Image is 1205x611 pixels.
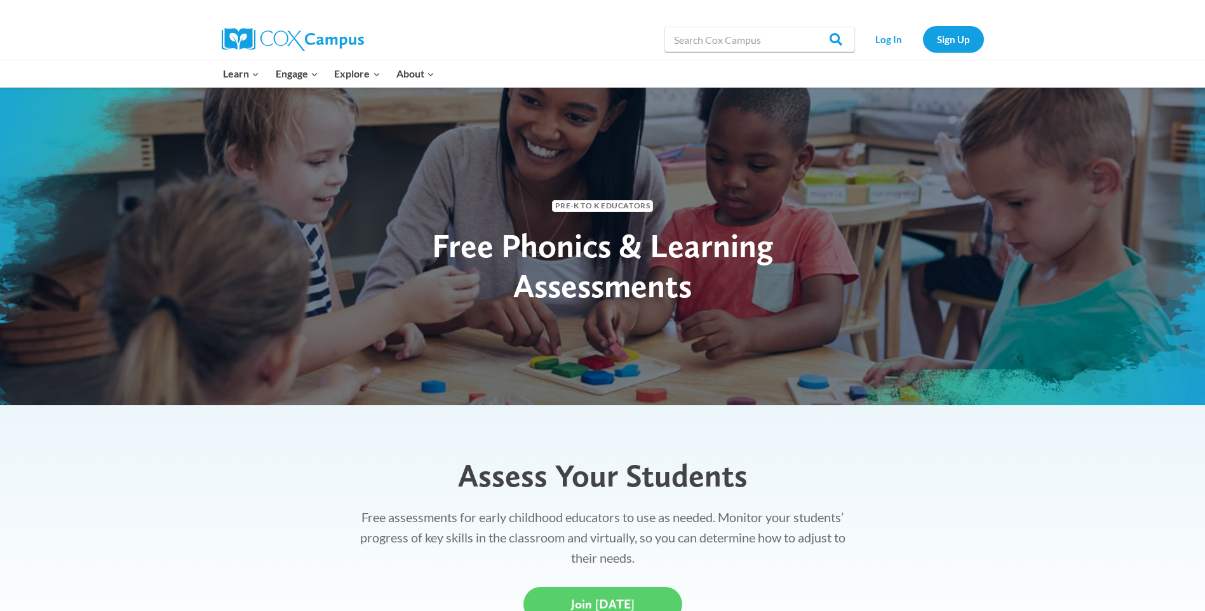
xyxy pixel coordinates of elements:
span: Free Phonics & Learning Assessments [432,225,774,305]
a: Sign Up [923,26,984,52]
img: Cox Campus [222,28,364,51]
span: Assess Your Students [458,456,748,494]
p: Free assessments for early childhood educators to use as needed. Monitor your students’ progress ... [357,507,849,568]
input: Search Cox Campus [664,27,855,52]
span: Learn [223,65,259,82]
a: Log In [861,26,917,52]
span: Engage [276,65,318,82]
span: Explore [334,65,380,82]
span: Pre-K to K Educators [552,200,654,212]
span: About [396,65,434,82]
nav: Primary Navigation [215,60,443,87]
nav: Secondary Navigation [861,26,984,52]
